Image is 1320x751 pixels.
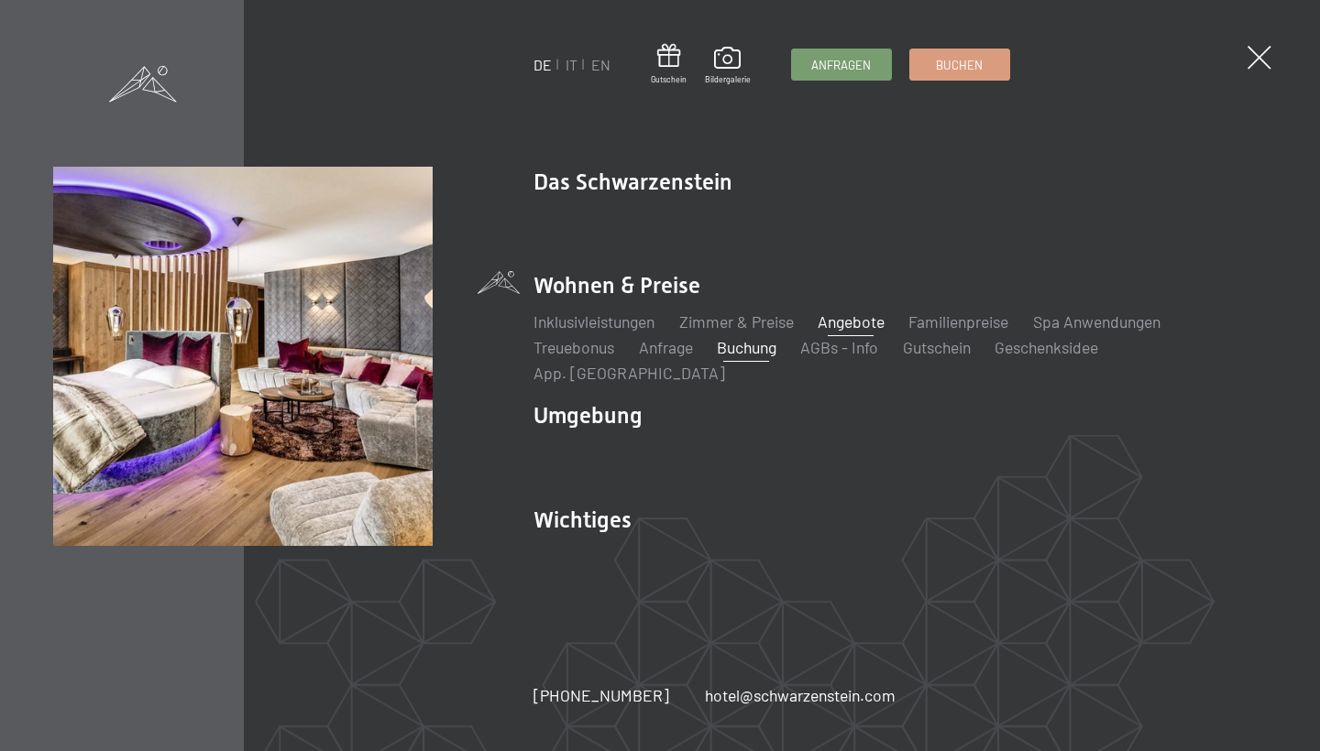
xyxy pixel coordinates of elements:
[1033,311,1160,332] a: Spa Anwendungen
[903,337,971,357] a: Gutschein
[651,74,687,85] span: Gutschein
[717,337,776,357] a: Buchung
[936,57,983,73] span: Buchen
[811,57,871,73] span: Anfragen
[679,311,794,332] a: Zimmer & Preise
[533,311,654,332] a: Inklusivleistungen
[533,363,725,383] a: App. [GEOGRAPHIC_DATA]
[908,311,1008,332] a: Familienpreise
[533,337,614,357] a: Treuebonus
[792,49,891,80] a: Anfragen
[566,56,577,73] a: IT
[533,684,669,707] a: [PHONE_NUMBER]
[591,56,610,73] a: EN
[910,49,1009,80] a: Buchen
[818,311,885,332] a: Angebote
[651,44,687,85] a: Gutschein
[800,337,878,357] a: AGBs - Info
[705,47,751,85] a: Bildergalerie
[533,685,669,705] span: [PHONE_NUMBER]
[705,684,896,707] a: hotel@schwarzenstein.com
[995,337,1098,357] a: Geschenksidee
[705,74,751,85] span: Bildergalerie
[533,56,552,73] a: DE
[639,337,693,357] a: Anfrage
